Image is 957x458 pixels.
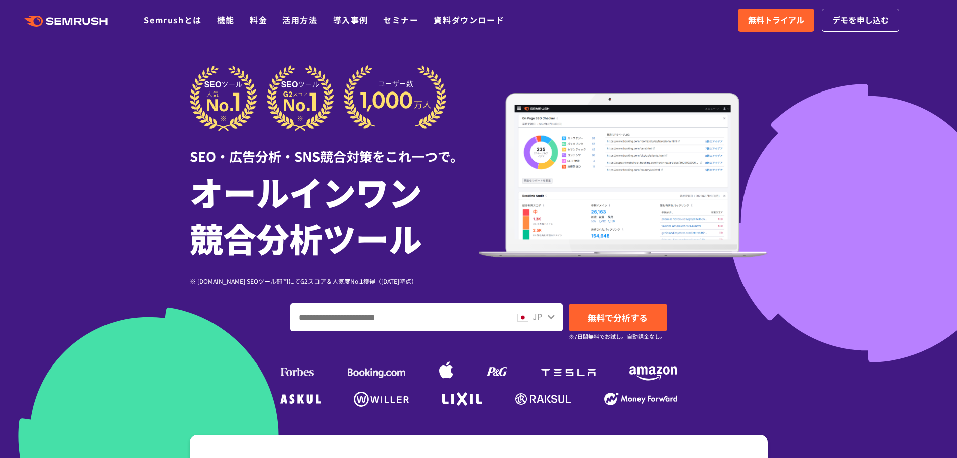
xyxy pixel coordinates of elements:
span: JP [533,310,542,322]
div: ※ [DOMAIN_NAME] SEOツール部門にてG2スコア＆人気度No.1獲得（[DATE]時点） [190,276,479,286]
a: セミナー [383,14,418,26]
a: 導入事例 [333,14,368,26]
input: ドメイン、キーワードまたはURLを入力してください [291,304,508,331]
a: 機能 [217,14,235,26]
h1: オールインワン 競合分析ツール [190,168,479,261]
a: 無料で分析する [569,304,667,331]
div: SEO・広告分析・SNS競合対策をこれ一つで。 [190,131,479,166]
a: 無料トライアル [738,9,814,32]
small: ※7日間無料でお試し。自動課金なし。 [569,332,666,341]
span: 無料で分析する [588,311,648,324]
a: 資料ダウンロード [434,14,504,26]
span: 無料トライアル [748,14,804,27]
a: 料金 [250,14,267,26]
span: デモを申し込む [832,14,889,27]
a: Semrushとは [144,14,201,26]
a: デモを申し込む [822,9,899,32]
a: 活用方法 [282,14,317,26]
